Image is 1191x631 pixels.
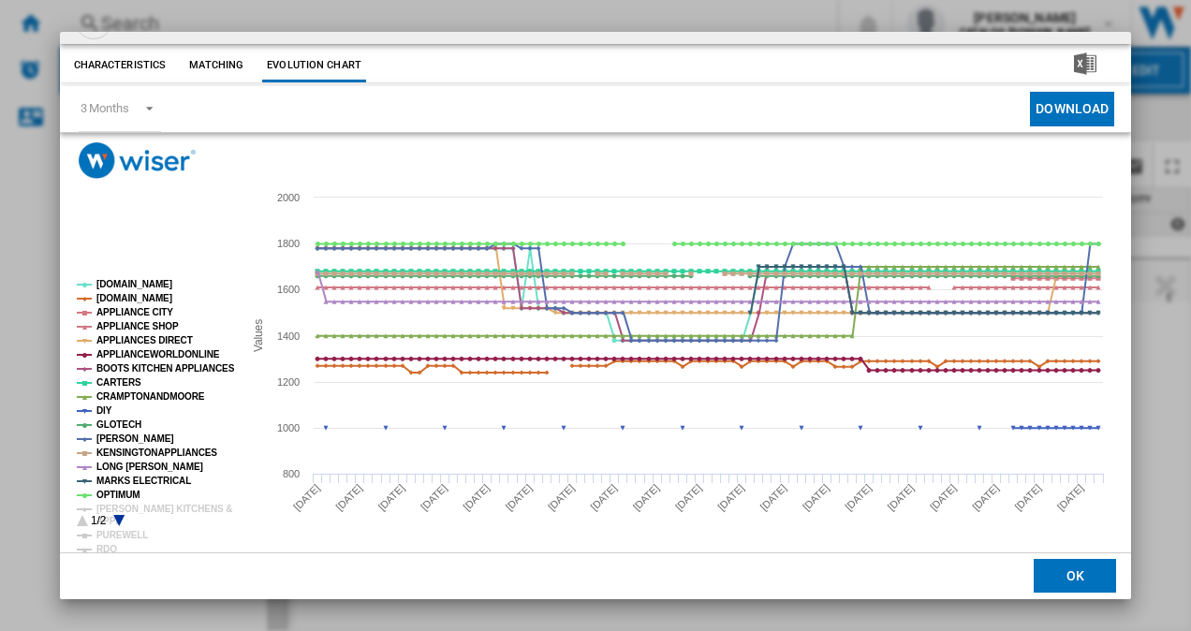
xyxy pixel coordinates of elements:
tspan: [DATE] [461,482,492,513]
tspan: [DATE] [630,482,661,513]
tspan: [DATE] [503,482,534,513]
tspan: 1200 [277,376,300,388]
tspan: RDO [96,544,117,554]
tspan: [DATE] [419,482,449,513]
tspan: [DATE] [885,482,916,513]
tspan: 1400 [277,330,300,342]
tspan: APPLIANCEWORLDONLINE [96,349,220,360]
tspan: [DATE] [1012,482,1043,513]
tspan: [DATE] [672,482,703,513]
button: Download in Excel [1044,49,1126,82]
tspan: 1800 [277,238,300,249]
tspan: GLOTECH [96,419,141,430]
tspan: [DATE] [291,482,322,513]
img: logo_wiser_300x94.png [79,142,196,179]
tspan: 1600 [277,284,300,295]
tspan: 2000 [277,192,300,203]
tspan: [DATE] [927,482,958,513]
tspan: [DOMAIN_NAME] [96,279,172,289]
tspan: [DATE] [843,482,874,513]
tspan: APPLIANCE CITY [96,307,173,317]
tspan: [DATE] [546,482,577,513]
div: 3 Months [81,101,129,115]
tspan: 800 [283,468,300,479]
tspan: APPLIANCES DIRECT [96,335,193,345]
button: Characteristics [69,49,171,82]
button: OK [1034,560,1116,594]
tspan: 1000 [277,422,300,433]
button: Download [1030,92,1114,126]
tspan: CARTERS [96,377,141,388]
tspan: DIY [96,405,112,416]
tspan: [DATE] [757,482,788,513]
tspan: Values [251,319,264,352]
md-dialog: Product popup [60,32,1132,600]
text: 1/2 [91,514,107,527]
tspan: [DATE] [333,482,364,513]
tspan: [DATE] [375,482,406,513]
tspan: OPTIMUM [96,490,140,500]
tspan: [DATE] [970,482,1001,513]
button: Evolution chart [262,49,366,82]
tspan: [DATE] [1054,482,1085,513]
tspan: BOOTS KITCHEN APPLIANCES [96,363,235,374]
tspan: [PERSON_NAME] [96,433,174,444]
tspan: PUREWELL [96,530,148,540]
tspan: [DATE] [800,482,831,513]
tspan: [DOMAIN_NAME] [96,293,172,303]
tspan: LONG [PERSON_NAME] [96,462,203,472]
tspan: [DATE] [715,482,746,513]
tspan: CRAMPTONANDMOORE [96,391,205,402]
tspan: [PERSON_NAME] KITCHENS & [96,504,232,514]
img: excel-24x24.png [1074,52,1096,75]
tspan: KENSINGTONAPPLIANCES [96,448,217,458]
button: Matching [175,49,257,82]
tspan: MARKS ELECTRICAL [96,476,191,486]
tspan: [DATE] [588,482,619,513]
tspan: APPL [96,516,121,526]
tspan: APPLIANCE SHOP [96,321,179,331]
